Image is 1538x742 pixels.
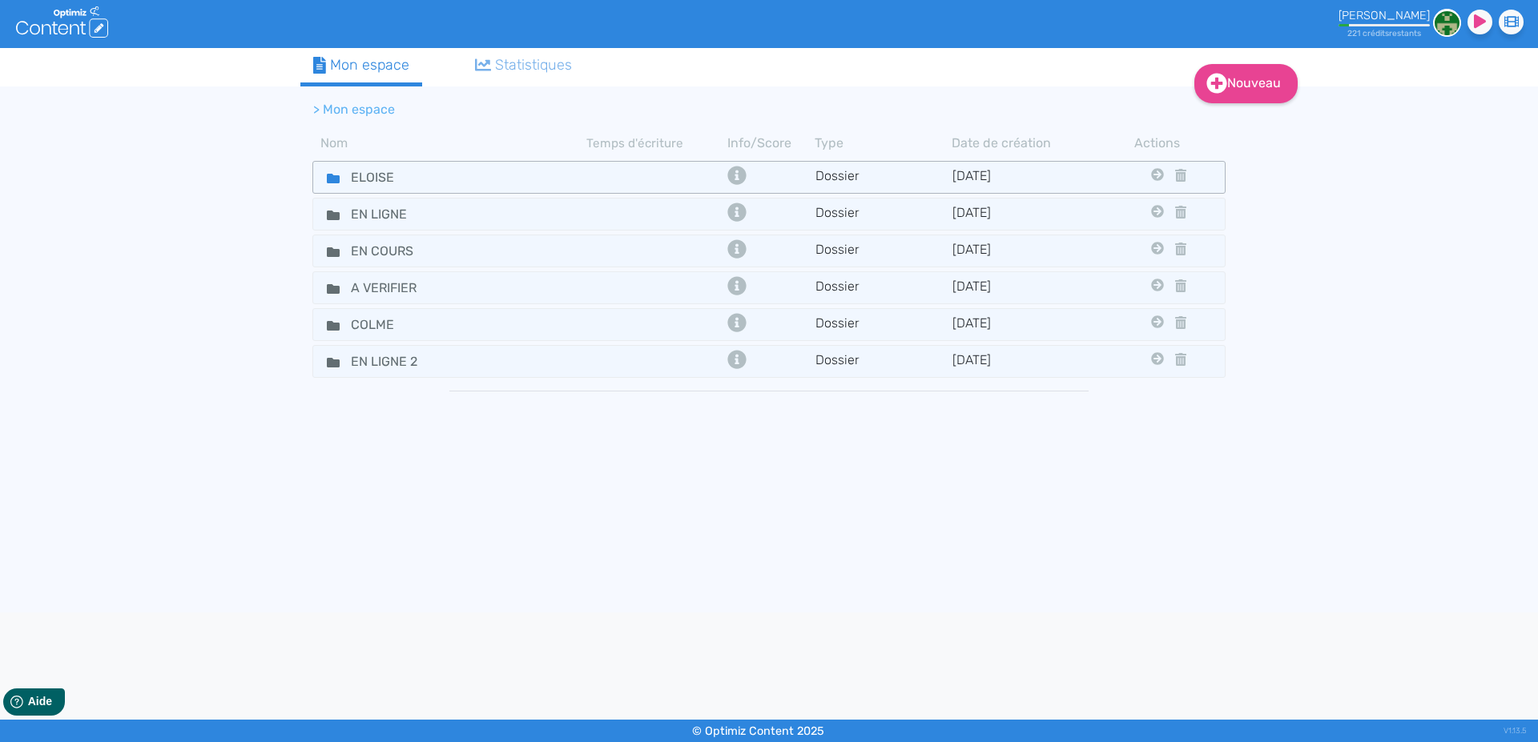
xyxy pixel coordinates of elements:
input: Nom de dossier [339,239,459,263]
td: [DATE] [952,203,1089,226]
td: [DATE] [952,350,1089,373]
span: s [1385,28,1389,38]
td: Dossier [815,203,952,226]
div: Mon espace [313,54,409,76]
small: 221 crédit restant [1347,28,1421,38]
th: Temps d'écriture [586,134,723,153]
div: V1.13.5 [1504,720,1526,742]
td: [DATE] [952,313,1089,336]
img: 6adefb463699458b3a7e00f487fb9d6a [1433,9,1461,37]
a: Statistiques [462,48,586,82]
td: Dossier [815,350,952,373]
th: Type [815,134,952,153]
input: Nom de dossier [339,350,459,373]
th: Nom [312,134,586,153]
td: Dossier [815,239,952,263]
td: [DATE] [952,276,1089,299]
input: Nom de dossier [339,203,459,226]
div: Statistiques [475,54,573,76]
a: Mon espace [300,48,422,86]
th: Date de création [952,134,1089,153]
span: s [1417,28,1421,38]
td: Dossier [815,276,952,299]
div: [PERSON_NAME] [1339,9,1430,22]
td: Dossier [815,166,952,189]
th: Actions [1147,134,1168,153]
li: > Mon espace [313,100,395,119]
td: [DATE] [952,166,1089,189]
td: Dossier [815,313,952,336]
input: Nom de dossier [339,166,459,189]
td: [DATE] [952,239,1089,263]
a: Nouveau [1194,64,1298,103]
th: Info/Score [723,134,815,153]
nav: breadcrumb [300,90,1101,129]
input: Nom de dossier [339,313,459,336]
input: Nom de dossier [339,276,459,299]
small: © Optimiz Content 2025 [692,724,824,738]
